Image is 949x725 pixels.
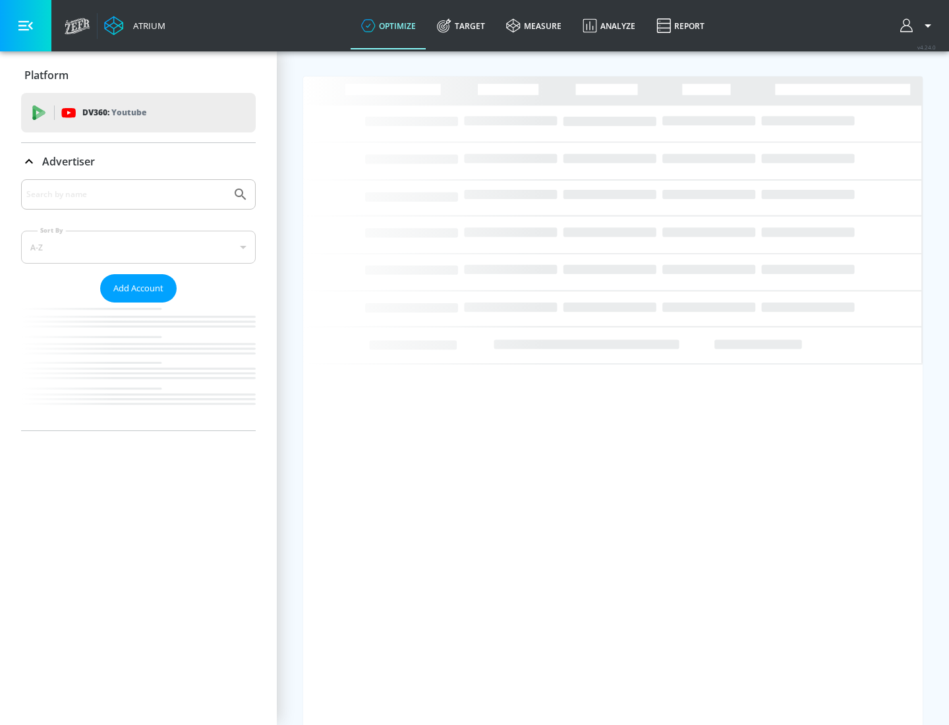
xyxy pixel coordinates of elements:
[21,57,256,94] div: Platform
[426,2,496,49] a: Target
[21,143,256,180] div: Advertiser
[351,2,426,49] a: optimize
[128,20,165,32] div: Atrium
[21,93,256,132] div: DV360: Youtube
[38,226,66,235] label: Sort By
[24,68,69,82] p: Platform
[496,2,572,49] a: measure
[572,2,646,49] a: Analyze
[646,2,715,49] a: Report
[26,186,226,203] input: Search by name
[917,43,936,51] span: v 4.24.0
[21,231,256,264] div: A-Z
[21,303,256,430] nav: list of Advertiser
[111,105,146,119] p: Youtube
[104,16,165,36] a: Atrium
[21,179,256,430] div: Advertiser
[100,274,177,303] button: Add Account
[113,281,163,296] span: Add Account
[82,105,146,120] p: DV360:
[42,154,95,169] p: Advertiser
